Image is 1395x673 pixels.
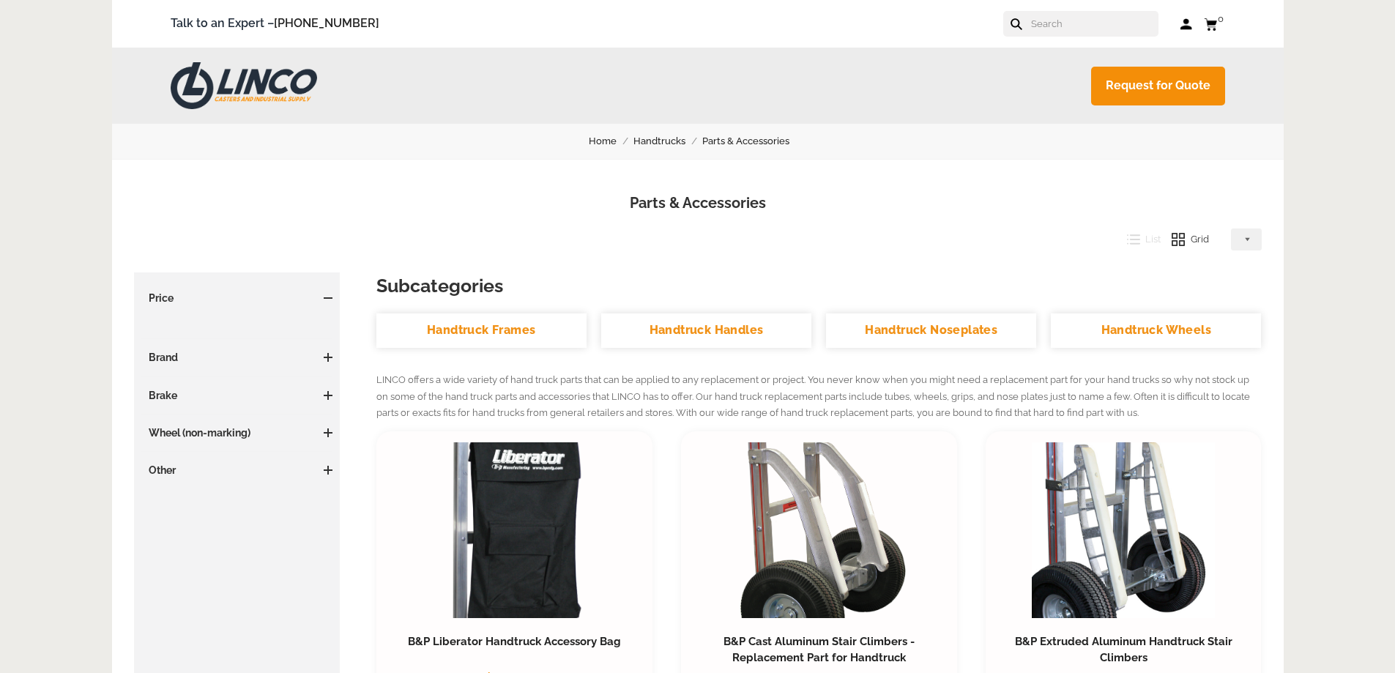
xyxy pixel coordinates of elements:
[141,350,333,365] h3: Brand
[408,635,621,648] a: B&P Liberator Handtruck Accessory Bag
[1204,15,1225,33] a: 0
[1015,635,1232,664] a: B&P Extruded Aluminum Handtruck Stair Climbers
[171,14,379,34] span: Talk to an Expert –
[141,463,333,477] h3: Other
[702,133,806,149] a: Parts & Accessories
[1051,313,1261,348] a: Handtruck Wheels
[141,291,333,305] h3: Price
[826,313,1036,348] a: Handtruck Noseplates
[601,313,811,348] a: Handtruck Handles
[1116,228,1161,250] button: List
[1091,67,1225,105] a: Request for Quote
[1218,13,1224,24] span: 0
[376,313,587,348] a: Handtruck Frames
[376,372,1262,422] p: LINCO offers a wide variety of hand truck parts that can be applied to any replacement or project...
[141,425,333,440] h3: Wheel (non-marking)
[376,272,1262,299] h3: Subcategories
[589,133,633,149] a: Home
[633,133,702,149] a: Handtrucks
[134,193,1262,214] h1: Parts & Accessories
[1030,11,1158,37] input: Search
[141,388,333,403] h3: Brake
[274,16,379,30] a: [PHONE_NUMBER]
[1180,17,1193,31] a: Log in
[171,62,317,109] img: LINCO CASTERS & INDUSTRIAL SUPPLY
[1161,228,1209,250] button: Grid
[723,635,915,664] a: B&P Cast Aluminum Stair Climbers - Replacement Part for Handtruck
